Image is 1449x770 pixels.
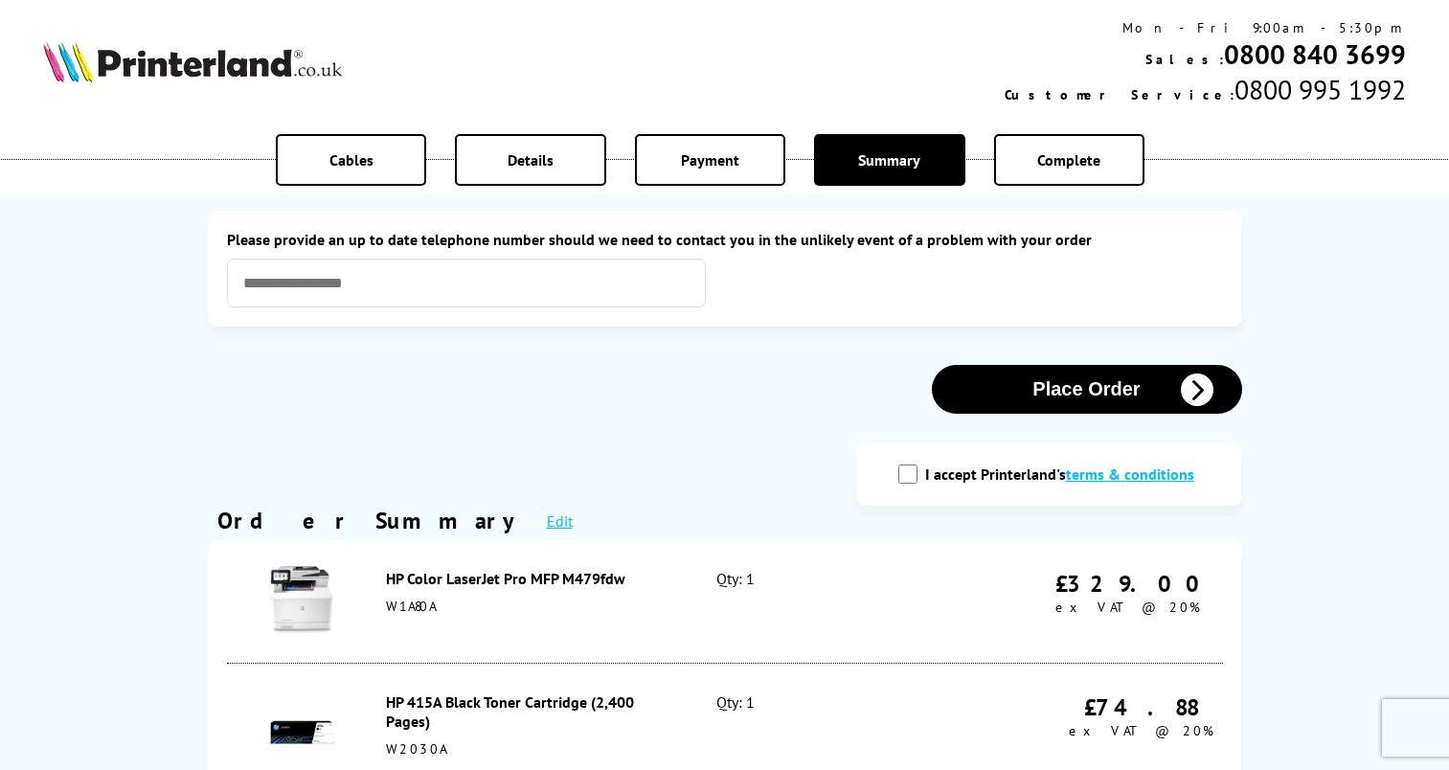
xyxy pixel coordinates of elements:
label: Please provide an up to date telephone number should we need to contact you in the unlikely event... [227,230,1223,249]
span: Sales: [1145,51,1224,68]
span: Details [508,150,554,170]
img: HP 415A Black Toner Cartridge (2,400 Pages) [268,699,335,766]
span: Cables [329,150,374,170]
a: 0800 840 3699 [1224,36,1406,72]
span: Summary [858,150,920,170]
div: W2030A [386,740,675,758]
span: ex VAT @ 20% [1055,599,1200,616]
span: 0800 995 1992 [1234,72,1406,107]
span: Complete [1037,150,1100,170]
label: I accept Printerland's [925,464,1204,484]
div: £74.88 [1069,692,1213,722]
div: Order Summary [217,506,528,535]
img: Printerland Logo [43,40,342,82]
div: Mon - Fri 9:00am - 5:30pm [1005,19,1406,36]
span: Payment [681,150,739,170]
div: HP 415A Black Toner Cartridge (2,400 Pages) [386,692,675,731]
span: ex VAT @ 20% [1069,722,1213,739]
div: W1A80A [386,598,675,615]
a: Edit [547,511,573,531]
div: HP Color LaserJet Pro MFP M479fdw [386,569,675,588]
button: Place Order [932,365,1242,414]
span: Customer Service: [1005,86,1234,103]
div: £329.00 [1055,569,1213,599]
div: Qty: 1 [716,569,915,634]
a: modal_tc [1066,464,1194,484]
img: HP Color LaserJet Pro MFP M479fdw [268,566,335,633]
